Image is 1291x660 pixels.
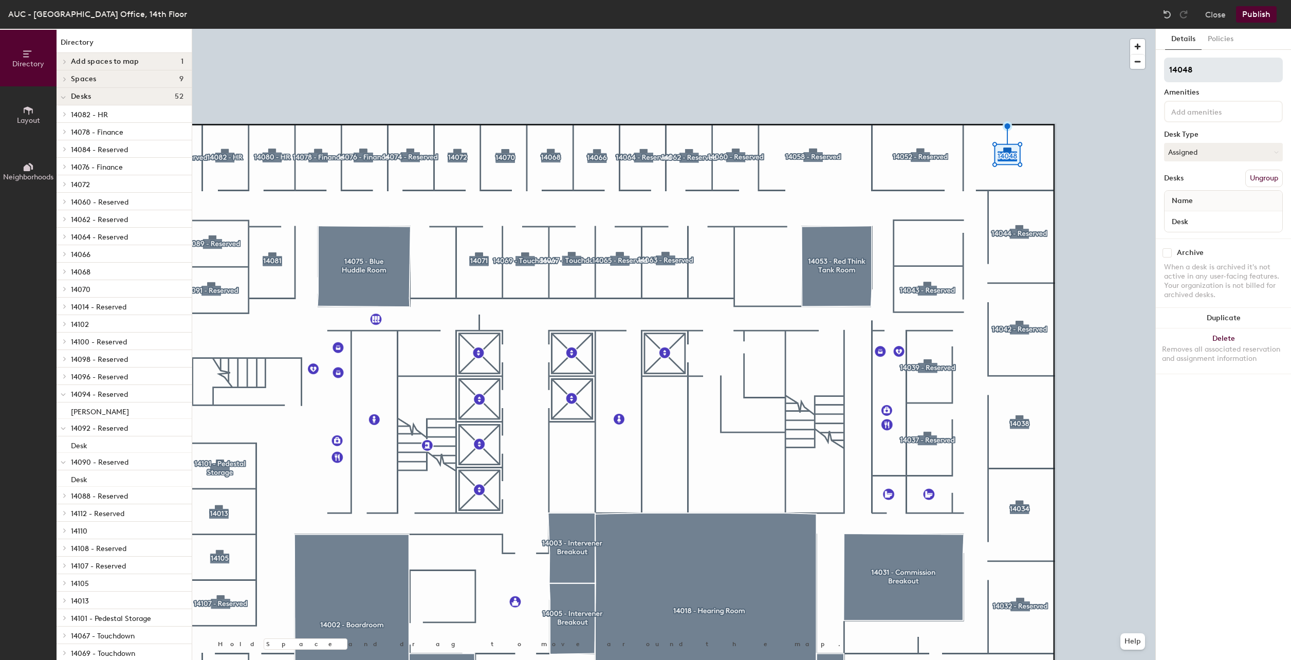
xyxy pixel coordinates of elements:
[1202,29,1240,50] button: Policies
[71,562,126,571] span: 14107 - Reserved
[1205,6,1226,23] button: Close
[1165,29,1202,50] button: Details
[71,438,87,450] p: Desk
[1164,131,1283,139] div: Desk Type
[71,527,87,536] span: 14110
[181,58,183,66] span: 1
[71,93,91,101] span: Desks
[1177,249,1204,257] div: Archive
[1162,9,1172,20] img: Undo
[71,579,89,588] span: 14105
[3,173,53,181] span: Neighborhoods
[71,338,127,346] span: 14100 - Reserved
[71,492,128,501] span: 14088 - Reserved
[71,58,139,66] span: Add spaces to map
[71,320,89,329] span: 14102
[71,285,90,294] span: 14070
[71,509,124,518] span: 14112 - Reserved
[1245,170,1283,187] button: Ungroup
[71,405,129,416] p: [PERSON_NAME]
[1167,214,1280,229] input: Unnamed desk
[71,75,97,83] span: Spaces
[71,145,128,154] span: 14084 - Reserved
[71,472,87,484] p: Desk
[12,60,44,68] span: Directory
[71,215,128,224] span: 14062 - Reserved
[71,632,135,640] span: 14067 - Touchdown
[175,93,183,101] span: 52
[1162,345,1285,363] div: Removes all associated reservation and assignment information
[71,424,128,433] span: 14092 - Reserved
[1178,9,1189,20] img: Redo
[71,544,126,553] span: 14108 - Reserved
[1167,192,1198,210] span: Name
[71,111,108,119] span: 14082 - HR
[1164,143,1283,161] button: Assigned
[71,268,90,277] span: 14068
[71,649,135,658] span: 14069 - Touchdown
[1156,328,1291,374] button: DeleteRemoves all associated reservation and assignment information
[71,233,128,242] span: 14064 - Reserved
[71,458,128,467] span: 14090 - Reserved
[71,303,126,311] span: 14014 - Reserved
[8,8,187,21] div: AUC - [GEOGRAPHIC_DATA] Office, 14th Floor
[1156,308,1291,328] button: Duplicate
[179,75,183,83] span: 9
[1164,174,1184,182] div: Desks
[1169,105,1262,117] input: Add amenities
[71,180,90,189] span: 14072
[71,373,128,381] span: 14096 - Reserved
[71,597,89,606] span: 14013
[1236,6,1277,23] button: Publish
[71,198,128,207] span: 14060 - Reserved
[71,250,90,259] span: 14066
[71,163,123,172] span: 14076 - Finance
[71,128,123,137] span: 14078 - Finance
[1120,633,1145,650] button: Help
[1164,263,1283,300] div: When a desk is archived it's not active in any user-facing features. Your organization is not bil...
[57,37,192,53] h1: Directory
[17,116,40,125] span: Layout
[71,614,151,623] span: 14101 - Pedestal Storage
[71,390,128,399] span: 14094 - Reserved
[71,355,128,364] span: 14098 - Reserved
[1164,88,1283,97] div: Amenities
